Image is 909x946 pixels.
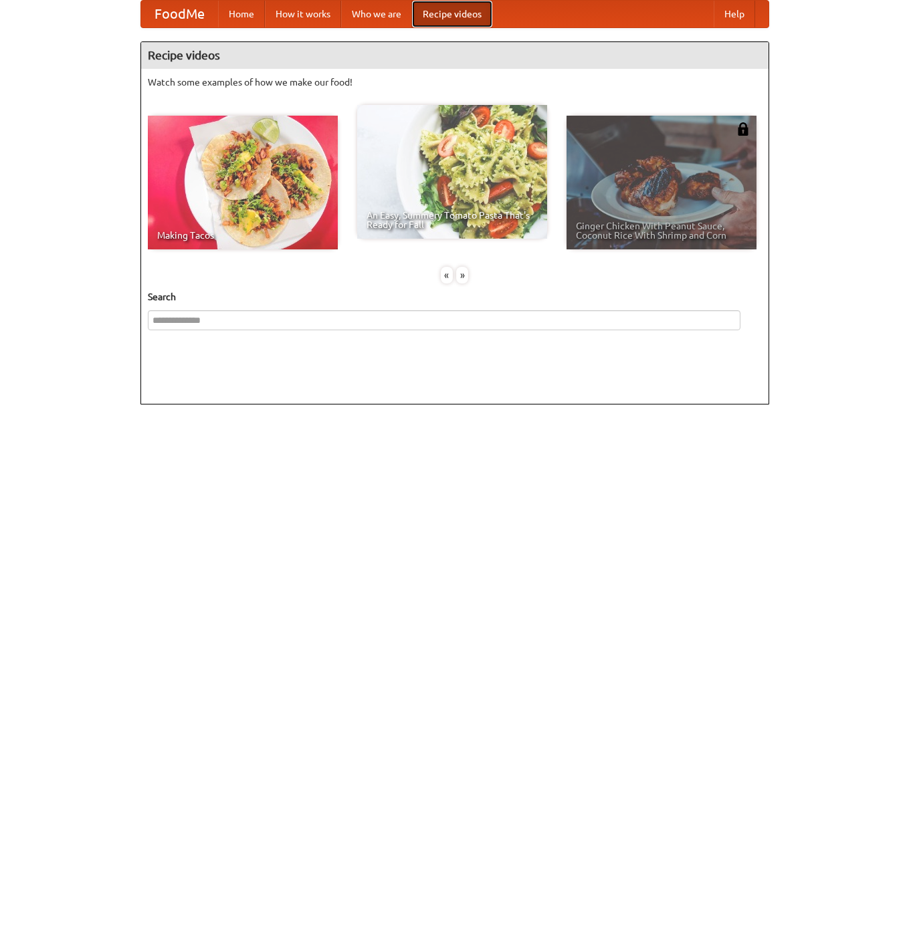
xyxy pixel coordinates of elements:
a: Home [218,1,265,27]
a: Making Tacos [148,116,338,249]
span: An Easy, Summery Tomato Pasta That's Ready for Fall [367,211,538,229]
a: FoodMe [141,1,218,27]
img: 483408.png [736,122,750,136]
a: Recipe videos [412,1,492,27]
a: How it works [265,1,341,27]
a: An Easy, Summery Tomato Pasta That's Ready for Fall [357,105,547,239]
a: Help [714,1,755,27]
h5: Search [148,290,762,304]
div: » [456,267,468,283]
a: Who we are [341,1,412,27]
div: « [441,267,453,283]
h4: Recipe videos [141,42,769,69]
span: Making Tacos [157,231,328,240]
p: Watch some examples of how we make our food! [148,76,762,89]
